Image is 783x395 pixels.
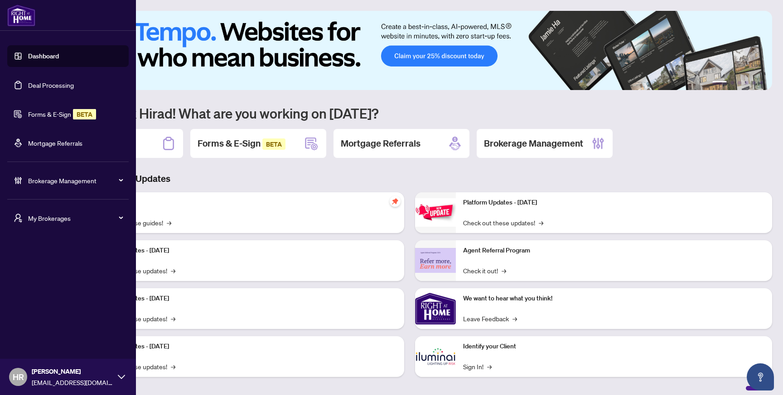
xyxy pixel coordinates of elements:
[512,314,517,324] span: →
[539,218,543,228] span: →
[171,314,175,324] span: →
[415,248,456,273] img: Agent Referral Program
[415,288,456,329] img: We want to hear what you think!
[759,81,763,85] button: 6
[47,11,772,90] img: Slide 0
[738,81,741,85] button: 3
[28,176,122,186] span: Brokerage Management
[47,172,772,185] h3: Brokerage & Industry Updates
[28,213,122,223] span: My Brokerages
[32,377,113,387] span: [EMAIL_ADDRESS][DOMAIN_NAME]
[28,52,59,60] a: Dashboard
[390,196,401,207] span: pushpin
[28,110,96,118] a: Forms & E-SignBETA
[463,314,517,324] a: Leave Feedback→
[487,362,492,371] span: →
[7,5,35,26] img: logo
[198,138,285,149] span: Forms & E-Sign
[463,218,543,228] a: Check out these updates!→
[463,246,765,256] p: Agent Referral Program
[730,81,734,85] button: 2
[95,294,397,304] p: Platform Updates - [DATE]
[95,246,397,256] p: Platform Updates - [DATE]
[32,366,113,376] span: [PERSON_NAME]
[747,363,774,390] button: Open asap
[13,371,24,383] span: HR
[463,362,492,371] a: Sign In!→
[341,137,420,150] h2: Mortgage Referrals
[415,336,456,377] img: Identify your Client
[463,342,765,352] p: Identify your Client
[47,105,772,122] h1: Welcome back Hirad! What are you working on [DATE]?
[502,266,506,276] span: →
[167,218,171,228] span: →
[484,137,583,150] h2: Brokerage Management
[14,214,23,223] span: user-switch
[171,266,175,276] span: →
[28,139,82,147] a: Mortgage Referrals
[752,81,756,85] button: 5
[463,198,765,208] p: Platform Updates - [DATE]
[95,342,397,352] p: Platform Updates - [DATE]
[463,266,506,276] a: Check it out!→
[28,81,74,89] a: Deal Processing
[262,138,285,150] span: BETA
[745,81,749,85] button: 4
[95,198,397,208] p: Self-Help
[463,294,765,304] p: We want to hear what you think!
[415,198,456,227] img: Platform Updates - June 23, 2025
[171,362,175,371] span: →
[712,81,727,85] button: 1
